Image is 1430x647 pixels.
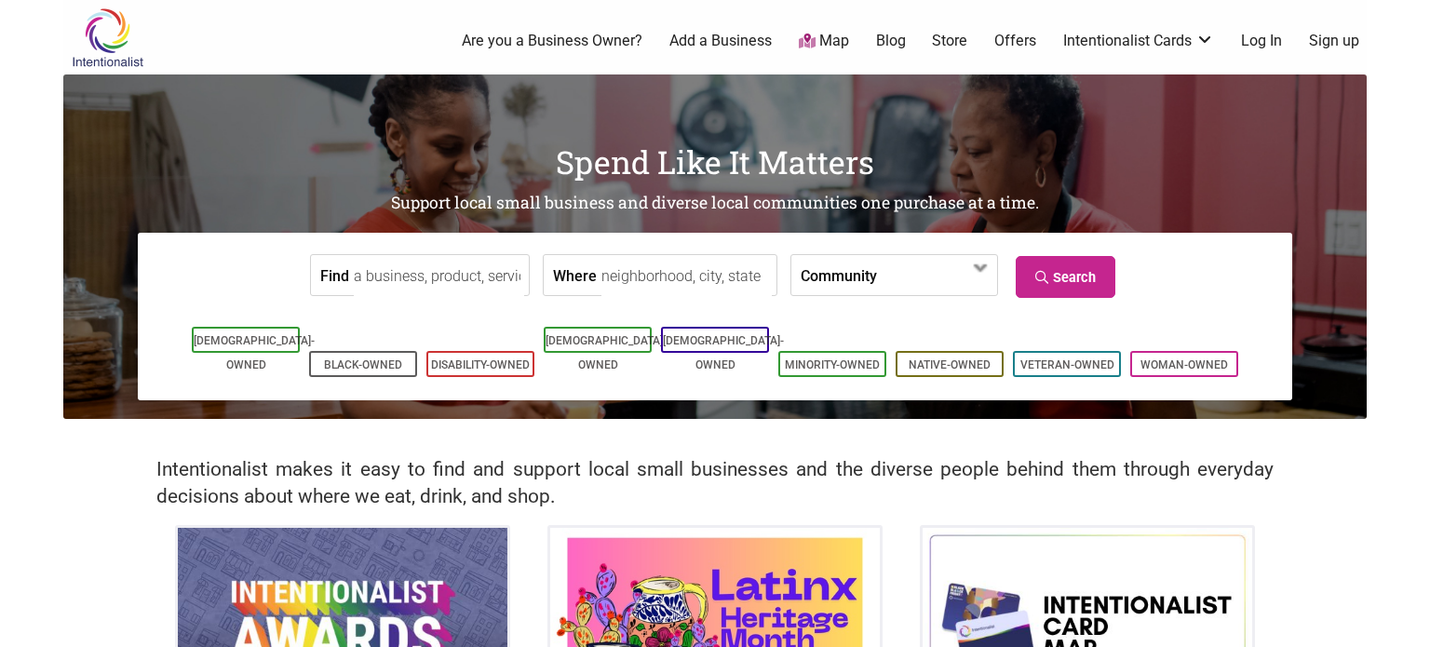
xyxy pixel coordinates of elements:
a: Black-Owned [324,358,402,371]
h2: Support local small business and diverse local communities one purchase at a time. [63,192,1367,215]
a: Native-Owned [909,358,991,371]
a: Woman-Owned [1140,358,1228,371]
a: Sign up [1309,31,1359,51]
h2: Intentionalist makes it easy to find and support local small businesses and the diverse people be... [156,456,1274,510]
label: Community [801,255,877,295]
a: Disability-Owned [431,358,530,371]
a: Add a Business [669,31,772,51]
input: neighborhood, city, state [601,255,772,297]
h1: Spend Like It Matters [63,140,1367,184]
a: Minority-Owned [785,358,880,371]
a: Blog [876,31,906,51]
label: Find [320,255,349,295]
a: [DEMOGRAPHIC_DATA]-Owned [546,334,667,371]
a: Log In [1241,31,1282,51]
a: [DEMOGRAPHIC_DATA]-Owned [663,334,784,371]
a: Veteran-Owned [1020,358,1114,371]
a: Store [932,31,967,51]
a: Offers [994,31,1036,51]
img: Intentionalist [63,7,152,68]
a: Search [1016,256,1115,298]
a: [DEMOGRAPHIC_DATA]-Owned [194,334,315,371]
label: Where [553,255,597,295]
a: Are you a Business Owner? [462,31,642,51]
a: Intentionalist Cards [1063,31,1214,51]
a: Map [799,31,849,52]
input: a business, product, service [354,255,524,297]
